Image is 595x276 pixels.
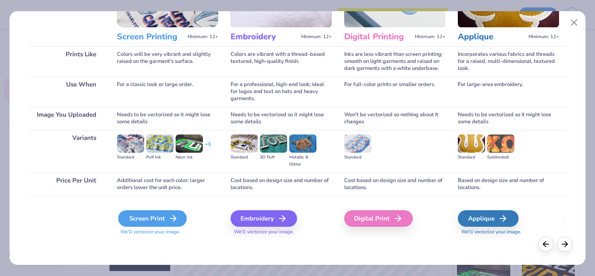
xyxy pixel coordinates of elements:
[28,173,105,196] div: Price Per Unit
[301,34,332,40] span: Minimum: 12+
[458,134,485,153] img: Standard
[487,154,514,161] div: Sublimated
[344,107,445,130] div: Won't be vectorized so nothing about it changes
[146,134,174,153] img: Puff Ink
[188,34,218,40] span: Minimum: 12+
[344,77,445,107] div: For full-color prints or smaller orders.
[231,154,258,161] div: Standard
[28,107,105,130] div: Image You Uploaded
[117,134,144,153] img: Standard
[344,134,371,153] img: Standard
[487,134,514,153] img: Sublimated
[28,77,105,107] div: Use When
[344,154,371,161] div: Standard
[117,228,218,235] span: We'll vectorize your image.
[231,31,298,42] h3: Embroidery
[176,154,203,161] div: Neon Ink
[146,154,174,161] div: Puff Ink
[260,154,287,161] div: 3D Puff
[176,134,203,153] img: Neon Ink
[260,134,287,153] img: 3D Puff
[458,173,559,196] div: Based on design size and number of locations.
[118,210,187,227] div: Screen Print
[117,107,218,130] div: Needs to be vectorized so it might lose some details
[117,77,218,107] div: For a classic look or large order.
[231,107,332,130] div: Needs to be vectorized so it might lose some details
[458,210,519,227] div: Applique
[28,46,105,77] div: Prints Like
[117,154,144,161] div: Standard
[231,77,332,107] div: For a professional, high-end look; ideal for logos and text on hats and heavy garments.
[458,228,559,235] span: We'll vectorize your image.
[344,210,413,227] div: Digital Print
[205,141,211,155] div: + 3
[566,15,582,31] button: Close
[344,31,412,42] h3: Digital Printing
[458,154,485,161] div: Standard
[117,46,218,77] div: Colors will be very vibrant and slightly raised on the garment's surface.
[117,173,218,196] div: Additional cost for each color; larger orders lower the unit price.
[528,34,559,40] span: Minimum: 12+
[344,46,445,77] div: Inks are less vibrant than screen printing; smooth on light garments and raised on dark garments ...
[231,210,297,227] div: Embroidery
[458,77,559,107] div: For large-area embroidery.
[231,173,332,196] div: Cost based on design size and number of locations.
[289,154,317,168] div: Metallic & Glitter
[231,134,258,153] img: Standard
[289,134,317,153] img: Metallic & Glitter
[415,34,445,40] span: Minimum: 12+
[117,31,184,42] h3: Screen Printing
[458,107,559,130] div: Needs to be vectorized so it might lose some details
[458,31,525,42] h3: Applique
[344,173,445,196] div: Cost based on design size and number of locations.
[231,46,332,77] div: Colors are vibrant with a thread-based textured, high-quality finish.
[231,228,332,235] span: We'll vectorize your image.
[28,130,105,173] div: Variants
[458,46,559,77] div: Incorporates various fabrics and threads for a raised, multi-dimensional, textured look.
